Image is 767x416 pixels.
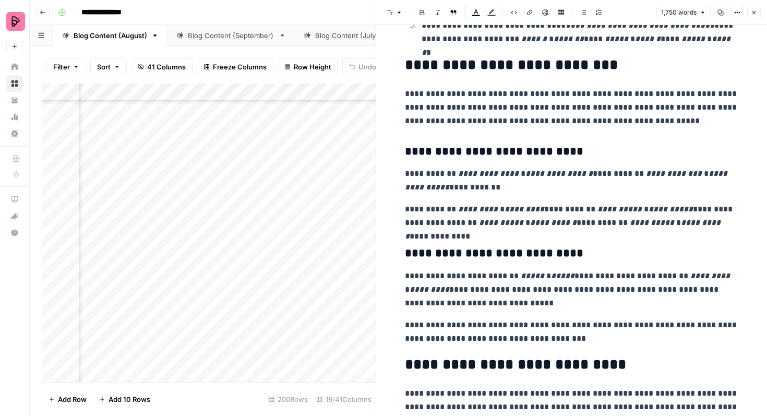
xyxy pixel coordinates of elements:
[7,208,22,224] div: What's new?
[264,391,312,408] div: 200 Rows
[97,62,111,72] span: Sort
[90,58,127,75] button: Sort
[6,12,25,31] img: Preply Logo
[358,62,376,72] span: Undo
[53,25,167,46] a: Blog Content (August)
[6,75,23,92] a: Browse
[315,30,379,41] div: Blog Content (July)
[294,62,331,72] span: Row Height
[6,208,23,224] button: What's new?
[6,58,23,75] a: Home
[6,224,23,241] button: Help + Support
[6,92,23,109] a: Your Data
[342,58,383,75] button: Undo
[167,25,295,46] a: Blog Content (September)
[53,62,70,72] span: Filter
[295,25,400,46] a: Blog Content (July)
[6,8,23,34] button: Workspace: Preply
[6,109,23,125] a: Usage
[197,58,273,75] button: Freeze Columns
[74,30,147,41] div: Blog Content (August)
[278,58,338,75] button: Row Height
[656,6,711,19] button: 1,750 words
[661,8,697,17] span: 1,750 words
[213,62,267,72] span: Freeze Columns
[131,58,193,75] button: 41 Columns
[93,391,157,408] button: Add 10 Rows
[109,394,150,405] span: Add 10 Rows
[188,30,274,41] div: Blog Content (September)
[46,58,86,75] button: Filter
[6,125,23,142] a: Settings
[312,391,376,408] div: 18/41 Columns
[58,394,87,405] span: Add Row
[147,62,186,72] span: 41 Columns
[42,391,93,408] button: Add Row
[6,191,23,208] a: AirOps Academy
